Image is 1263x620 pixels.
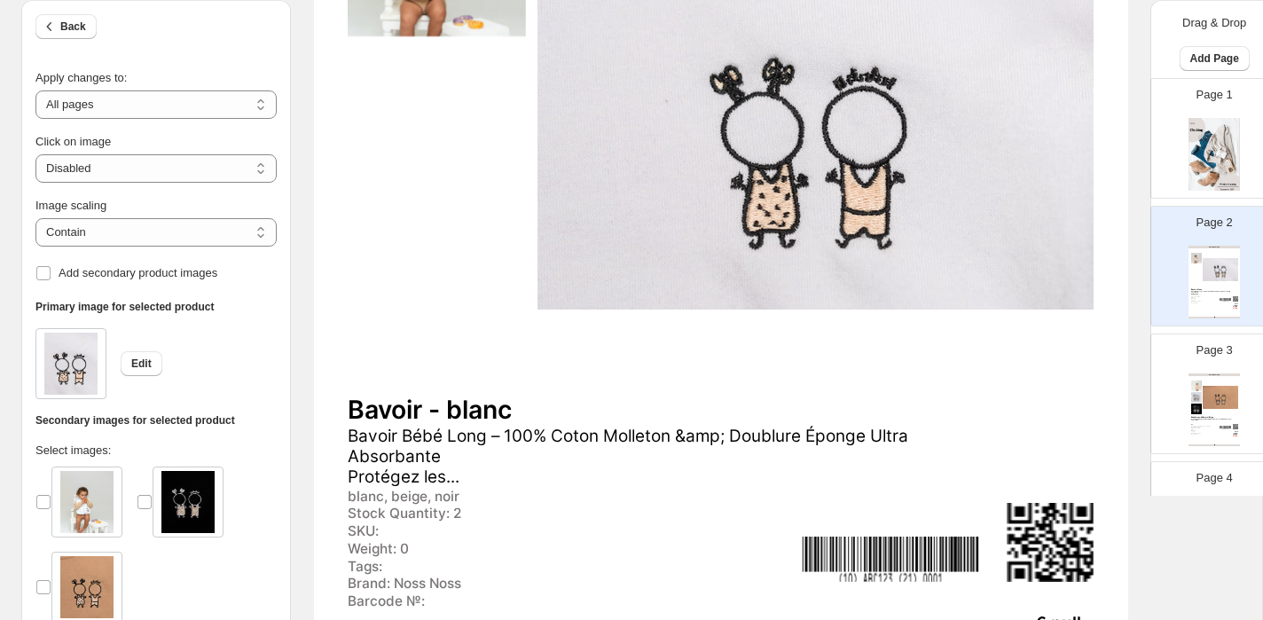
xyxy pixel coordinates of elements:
span: Edit [131,357,152,371]
div: Brand: Noss Noss [348,576,796,593]
img: barcode [1220,426,1231,428]
img: barcode [1220,298,1231,301]
div: € null [1214,303,1237,305]
div: Tags: [1191,431,1220,432]
div: € 30.00 [1214,434,1237,436]
img: qrcode [1233,296,1238,302]
div: € 21.00 [1214,436,1237,437]
button: Add Page [1180,46,1250,71]
div: blanc, beige, noir [348,489,796,506]
img: product image [60,471,114,533]
div: € null [1214,433,1237,435]
div: SKU: [348,523,796,540]
img: product image [161,471,215,533]
div: Stock Quantity: 2 [348,506,796,522]
span: Apply changes to: [35,71,127,84]
div: Brand: Noss Noss [1191,301,1220,302]
div: Bavoir Bébé Long – 100% Coton Molleton &amp; Doublure Éponge Ultra Absorbante Protégez les... [348,427,1004,488]
span: Back [60,20,86,34]
img: product image [60,556,114,618]
img: cover page [1188,118,1240,191]
div: Brand: Noss Noss [1191,433,1220,434]
img: secondaryImage [1191,253,1203,263]
div: Stock Quantity: 2 [1191,296,1220,297]
img: primaryImage [1203,381,1238,414]
img: barcode [802,537,979,582]
img: primaryImage [1203,253,1238,286]
h6: Secondary images for selected product [35,413,277,428]
div: Barcode №: [1191,434,1220,435]
span: Add Page [1190,51,1239,66]
div: Stock Quantity: 2 [1191,428,1220,428]
div: SKU: [1191,297,1220,298]
img: secondaryImage [1191,381,1203,391]
div: Bavoir Bébé Long – 100% Coton Molleton &amp; Doublure Éponge Ultra Absorbante Protégez les... [1191,291,1233,295]
span: Click on image [35,135,111,148]
img: qrcode [1008,503,1094,582]
div: € null [1214,431,1237,433]
div: Tags: [348,559,796,576]
div: Weight: 0 [1191,430,1220,431]
img: secondaryImage [1191,392,1203,403]
button: Back [35,14,97,39]
p: Page 2 [1196,214,1233,232]
div: SKU: [1191,429,1220,430]
div: Barcode №: [348,593,796,610]
div: 6 à 9 mois, 24 à 36 mois, 12 à 18 mois [1191,426,1220,427]
img: product image [44,333,98,395]
div: Clothing Catalog | Page undefined [1188,444,1240,446]
div: € null [1214,305,1237,307]
div: Body Sweat Bébé en Molleton Gratté 100% Coton – Confort &amp; Douceur au Quotidien Of... [1191,419,1233,426]
span: Image scaling [35,199,106,212]
div: Clothing Catalog [1188,246,1240,248]
h6: Primary image for selected product [35,300,277,314]
div: Clothing Catalog [1188,373,1240,376]
div: € 11.90 [1214,308,1237,310]
div: Clothing Catalog | Page undefined [1188,317,1240,318]
div: Body Sweat - 6 à 9 mois / Beige [1191,416,1238,418]
img: qrcode [1233,424,1238,429]
p: Page 3 [1196,341,1233,359]
div: Bavoir - blanc [348,395,1093,425]
div: Weight: 0 [348,541,796,558]
span: Add secondary product images [59,266,217,279]
p: Page 1 [1196,86,1233,104]
p: Drag & Drop [1182,14,1246,32]
img: secondaryImage [1191,404,1203,414]
div: Weight: 0 [1191,298,1220,299]
div: € 17.00 [1214,306,1237,308]
button: Edit [121,351,162,376]
p: Page 4 [1196,469,1233,487]
p: Select images: [35,442,277,459]
div: Beige, Blanc, Noir [1191,427,1220,428]
div: Bavoir - blanc [1191,288,1238,290]
div: Tags: [1191,300,1220,301]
